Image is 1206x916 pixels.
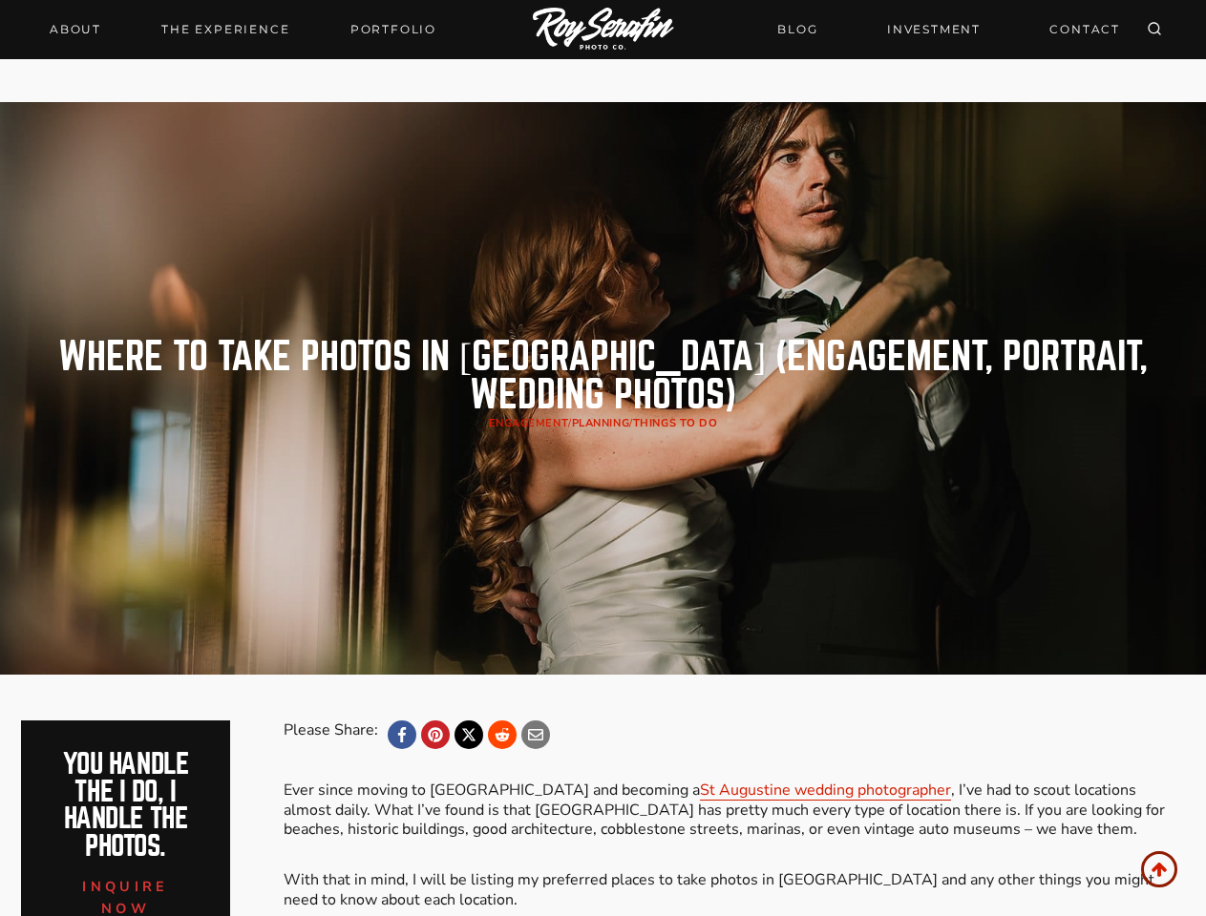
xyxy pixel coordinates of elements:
[1141,851,1177,887] a: Scroll to top
[700,780,951,801] a: St Augustine wedding photographer
[284,870,1185,910] p: With that in mind, I will be listing my preferred places to take photos in [GEOGRAPHIC_DATA] and ...
[533,8,674,52] img: Logo of Roy Serafin Photo Co., featuring stylized text in white on a light background, representi...
[455,720,483,749] a: X
[284,720,378,749] div: Please Share:
[766,12,1132,46] nav: Secondary Navigation
[150,16,301,43] a: THE EXPERIENCE
[38,16,113,43] a: About
[42,751,210,861] h2: You handle the i do, I handle the photos.
[1141,16,1168,43] button: View Search Form
[1038,12,1132,46] a: CONTACT
[521,720,550,749] a: Email
[284,781,1185,840] p: Ever since moving to [GEOGRAPHIC_DATA] and becoming a , I’ve had to scout locations almost daily....
[21,338,1186,414] h1: Where to Take Photos In [GEOGRAPHIC_DATA] (engagement, portrait, wedding photos)
[766,12,829,46] a: BLOG
[633,416,718,430] a: Things to Do
[572,416,629,430] a: planning
[876,12,992,46] a: INVESTMENT
[339,16,448,43] a: Portfolio
[489,416,569,430] a: Engagement
[388,720,416,749] a: Facebook
[488,720,517,749] a: Reddit
[421,720,450,749] a: Pinterest
[489,416,718,430] span: / /
[38,16,448,43] nav: Primary Navigation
